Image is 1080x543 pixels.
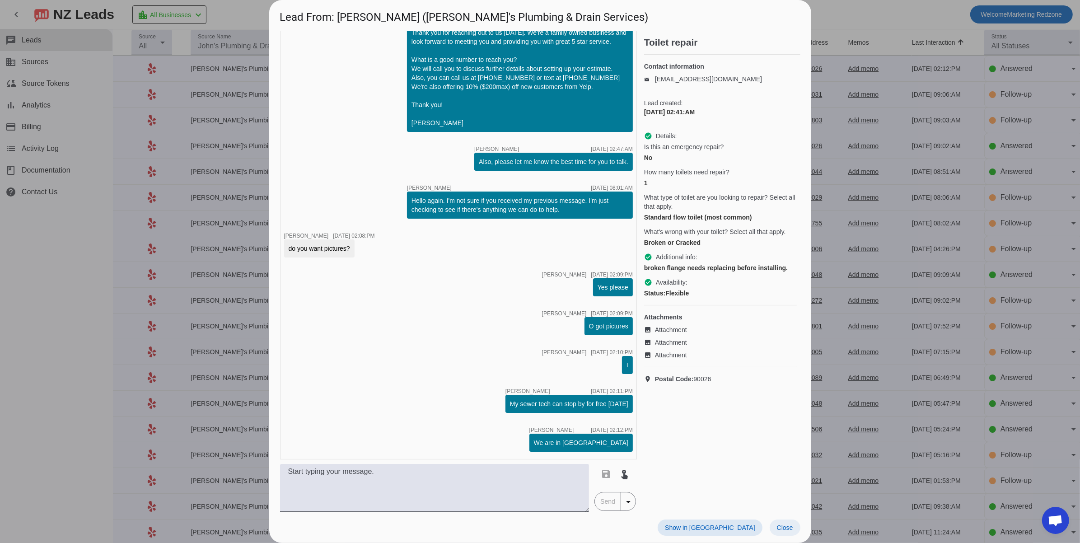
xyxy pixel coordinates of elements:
strong: Status: [644,290,665,297]
div: [DATE] 08:01:AM [591,185,632,191]
span: Attachment [655,351,687,360]
div: Broken or Cracked [644,238,797,247]
div: [DATE] 02:41:AM [644,108,797,117]
div: do you want pictures? [289,244,350,253]
div: Flexible [644,289,797,298]
span: Attachment [655,338,687,347]
h4: Contact information [644,62,797,71]
span: [PERSON_NAME] [407,185,452,191]
mat-icon: image [644,339,655,346]
div: We are in [GEOGRAPHIC_DATA] [534,438,628,447]
button: Show in [GEOGRAPHIC_DATA] [658,520,762,536]
a: Attachment [644,325,797,334]
span: Additional info: [656,253,697,262]
div: Also, please let me know the best time for you to talk.​ [479,157,628,166]
div: [DATE] 02:12:PM [591,427,632,433]
div: Standard flow toilet (most common) [644,213,797,222]
strong: Postal Code: [655,375,694,383]
div: Open chat [1042,507,1069,534]
mat-icon: touch_app [619,468,630,479]
span: 90026 [655,374,711,384]
a: Attachment [644,351,797,360]
div: [DATE] 02:47:AM [591,146,632,152]
span: Availability: [656,278,687,287]
span: Details: [656,131,677,140]
span: Show in [GEOGRAPHIC_DATA] [665,524,755,531]
span: Lead created: [644,98,797,108]
span: [PERSON_NAME] [529,427,574,433]
div: Hello again. I'm not sure if you received my previous message. I'm just checking to see if there'... [411,196,628,214]
h2: Toilet repair [644,38,800,47]
span: [PERSON_NAME] [542,311,587,316]
div: My sewer tech can stop by for free [DATE] [510,399,628,408]
a: Attachment [644,338,797,347]
div: [DATE] 02:09:PM [591,311,632,316]
div: [DATE] 02:11:PM [591,389,632,394]
span: [PERSON_NAME] [284,233,329,239]
span: What type of toilet are you looking to repair? Select all that apply. [644,193,797,211]
mat-icon: email [644,77,655,81]
div: I [626,360,628,370]
div: No [644,153,797,162]
div: [DATE] 02:10:PM [591,350,632,355]
div: broken flange needs replacing before installing. [644,263,797,272]
span: How many toilets need repair? [644,168,729,177]
mat-icon: check_circle [644,278,652,286]
span: [PERSON_NAME] [474,146,519,152]
div: 1 [644,178,797,187]
span: Attachment [655,325,687,334]
mat-icon: image [644,326,655,333]
mat-icon: location_on [644,375,655,383]
div: [DATE] 02:09:PM [591,272,632,277]
span: [PERSON_NAME] [505,389,550,394]
span: Close [777,524,793,531]
mat-icon: image [644,351,655,359]
span: What's wrong with your toilet? Select all that apply. [644,227,786,236]
div: [DATE] 02:08:PM [333,233,374,239]
button: Close [770,520,800,536]
span: [PERSON_NAME] [542,272,587,277]
mat-icon: check_circle [644,132,652,140]
div: Hi [PERSON_NAME], Thank you for reaching out to us [DATE]. We're a family owned business and look... [411,19,628,127]
span: [PERSON_NAME] [542,350,587,355]
div: Yes please [598,283,628,292]
span: Is this an emergency repair? [644,142,724,151]
a: [EMAIL_ADDRESS][DOMAIN_NAME] [655,75,762,83]
h4: Attachments [644,313,797,322]
mat-icon: arrow_drop_down [623,496,634,507]
div: O got pictures [589,322,628,331]
mat-icon: check_circle [644,253,652,261]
